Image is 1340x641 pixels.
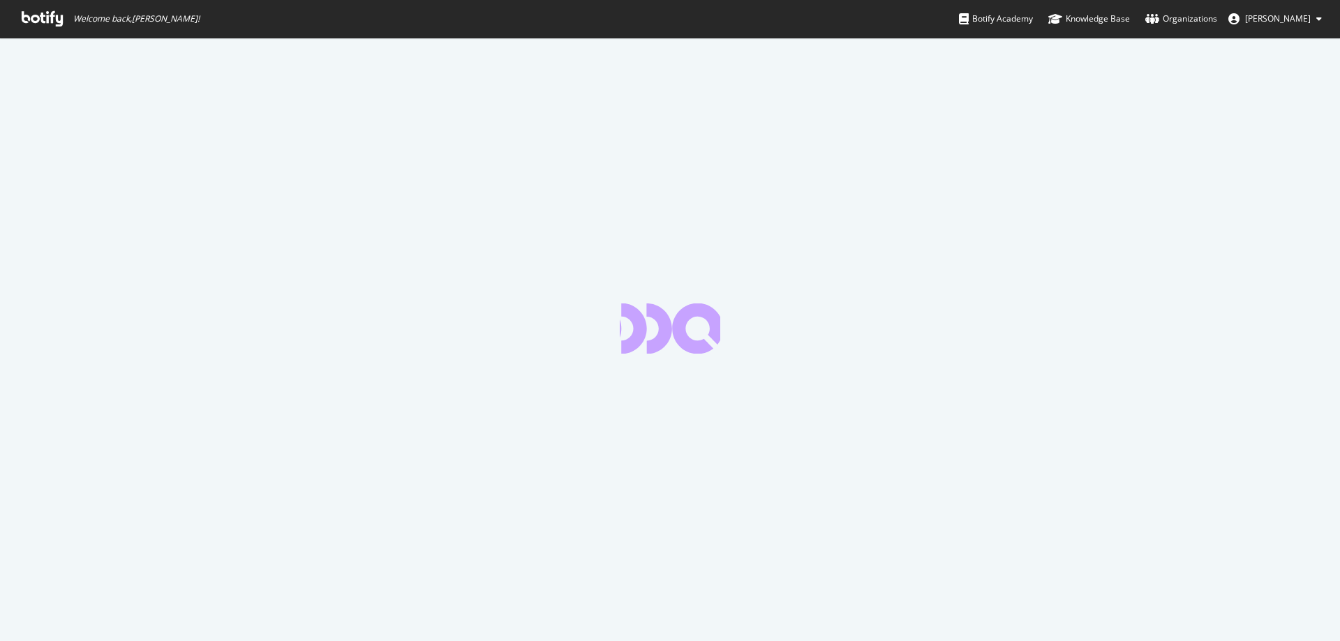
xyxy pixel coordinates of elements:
[1145,12,1217,26] div: Organizations
[73,13,200,24] span: Welcome back, [PERSON_NAME] !
[1245,13,1311,24] span: Axel Roth
[959,12,1033,26] div: Botify Academy
[620,303,720,354] div: animation
[1048,12,1130,26] div: Knowledge Base
[1217,8,1333,30] button: [PERSON_NAME]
